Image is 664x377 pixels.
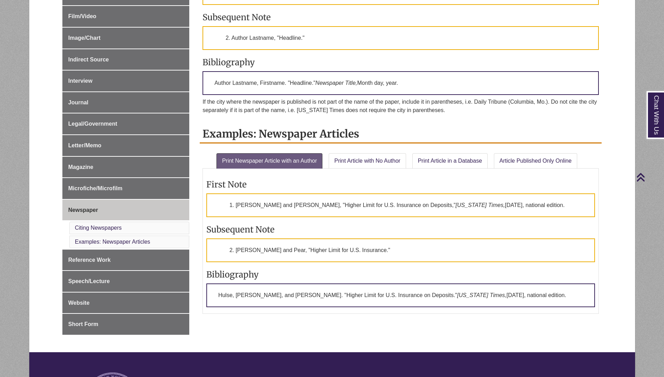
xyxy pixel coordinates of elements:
a: Image/Chart [62,28,189,49]
em: Newspaper Title, [315,80,357,86]
p: Hulse, [PERSON_NAME], and [PERSON_NAME]. "Higher Limit for U.S. Insurance on Deposits." [DATE], n... [206,283,595,307]
a: Citing Newspapers [75,225,122,231]
p: 2. [PERSON_NAME] and Pear, "Higher Limit for U.S. Insurance." [206,238,595,262]
h2: Examples: Newspaper Articles [200,125,602,143]
a: Print Article in a Database [412,153,488,169]
span: Film/Video [68,13,97,19]
span: Legal/Government [68,121,117,127]
span: Interview [68,78,92,84]
a: Indirect Source [62,49,189,70]
span: Newspaper [68,207,98,213]
h3: Bibliography [206,269,595,280]
span: Website [68,300,90,306]
p: 2. Author Lastname, "Headline." [203,26,599,50]
a: Magazine [62,157,189,178]
a: Short Form [62,314,189,335]
span: Magazine [68,164,93,170]
h3: Subsequent Note [203,12,599,23]
span: Short Form [68,321,98,327]
span: Indirect Source [68,57,109,62]
a: Website [62,293,189,313]
h3: Bibliography [203,57,599,68]
em: [US_STATE] Times, [457,292,507,298]
a: Microfiche/Microfilm [62,178,189,199]
a: Print Article with No Author [329,153,406,169]
a: Newspaper [62,200,189,221]
a: Interview [62,71,189,91]
a: Journal [62,92,189,113]
a: Print Newspaper Article with an Author [216,153,322,169]
h3: Subsequent Note [206,224,595,235]
h3: First Note [206,179,595,190]
span: Speech/Lecture [68,278,110,284]
span: Letter/Memo [68,142,101,148]
a: Back to Top [636,172,662,182]
span: Microfiche/Microfilm [68,185,123,191]
span: Journal [68,99,89,105]
p: 1. [PERSON_NAME] and [PERSON_NAME], "Higher Limit for U.S. Insurance on Deposits," [DATE], nation... [206,193,595,217]
a: Speech/Lecture [62,271,189,292]
a: Examples: Newspaper Articles [75,239,150,245]
span: Image/Chart [68,35,100,41]
a: Article Published Only Online [494,153,577,169]
span: Reference Work [68,257,111,263]
p: Author Lastname, Firstname. "Headline." Month day, year. [203,71,599,95]
a: Film/Video [62,6,189,27]
em: [US_STATE] Times, [456,202,505,208]
a: Reference Work [62,250,189,271]
p: If the city where the newspaper is published is not part of the name of the paper, include it in ... [203,98,599,114]
a: Legal/Government [62,113,189,134]
a: Letter/Memo [62,135,189,156]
